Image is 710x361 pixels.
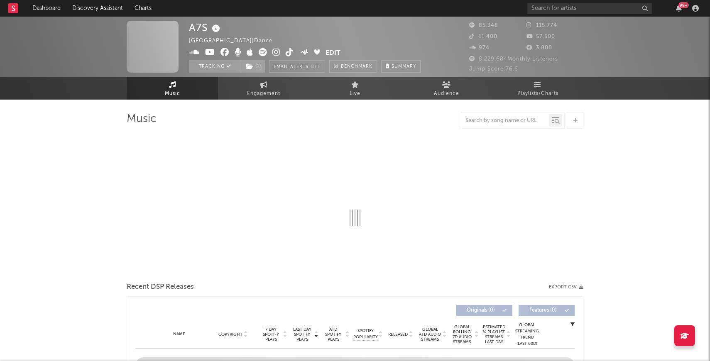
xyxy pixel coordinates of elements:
[469,34,497,39] span: 11.400
[469,23,498,28] span: 85.348
[326,48,340,59] button: Edit
[291,327,313,342] span: Last Day Spotify Plays
[241,60,265,73] button: (1)
[218,77,309,100] a: Engagement
[218,332,242,337] span: Copyright
[549,285,583,290] button: Export CSV
[127,282,194,292] span: Recent DSP Releases
[189,21,222,34] div: A7S
[189,36,282,46] div: [GEOGRAPHIC_DATA] | Dance
[482,324,505,344] span: Estimated % Playlist Streams Last Day
[462,308,500,313] span: Originals ( 0 )
[676,5,682,12] button: 99+
[127,77,218,100] a: Music
[469,56,558,62] span: 8.229.684 Monthly Listeners
[526,34,555,39] span: 57.500
[353,328,378,340] span: Spotify Popularity
[519,305,575,316] button: Features(0)
[260,327,282,342] span: 7 Day Spotify Plays
[456,305,512,316] button: Originals(0)
[514,322,539,347] div: Global Streaming Trend (Last 60D)
[392,64,416,69] span: Summary
[165,89,180,99] span: Music
[269,60,325,73] button: Email AlertsOff
[388,332,408,337] span: Released
[450,324,473,344] span: Global Rolling 7D Audio Streams
[517,89,558,99] span: Playlists/Charts
[524,308,562,313] span: Features ( 0 )
[241,60,265,73] span: ( 1 )
[526,45,552,51] span: 3.800
[434,89,459,99] span: Audience
[381,60,421,73] button: Summary
[350,89,360,99] span: Live
[311,65,321,69] em: Off
[492,77,583,100] a: Playlists/Charts
[461,117,549,124] input: Search by song name or URL
[469,45,490,51] span: 974
[526,23,557,28] span: 115.774
[189,60,241,73] button: Tracking
[309,77,401,100] a: Live
[469,66,518,72] span: Jump Score: 76.6
[152,331,206,337] div: Name
[322,327,344,342] span: ATD Spotify Plays
[329,60,377,73] a: Benchmark
[247,89,280,99] span: Engagement
[419,327,441,342] span: Global ATD Audio Streams
[401,77,492,100] a: Audience
[678,2,689,8] div: 99 +
[341,62,372,72] span: Benchmark
[527,3,652,14] input: Search for artists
